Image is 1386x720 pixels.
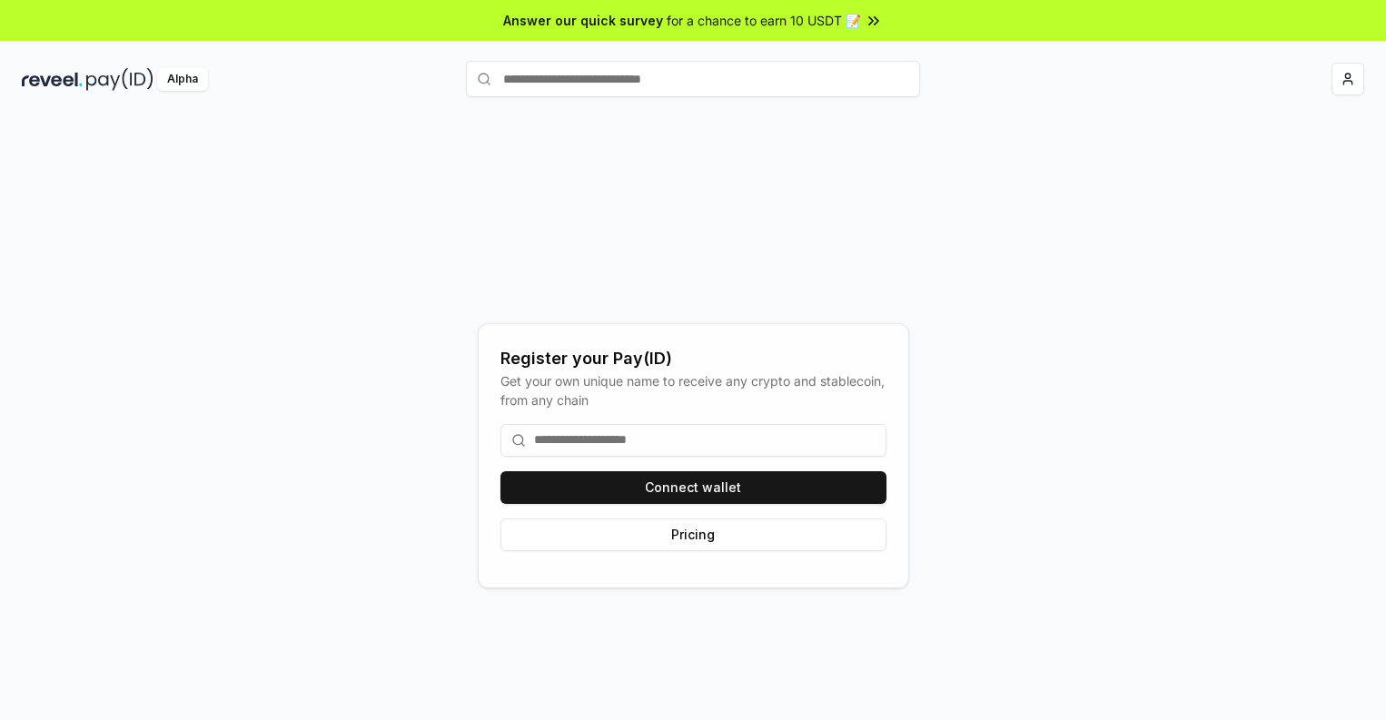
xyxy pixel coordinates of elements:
button: Pricing [500,518,886,551]
div: Get your own unique name to receive any crypto and stablecoin, from any chain [500,371,886,409]
img: reveel_dark [22,68,83,91]
img: pay_id [86,68,153,91]
button: Connect wallet [500,471,886,504]
div: Register your Pay(ID) [500,346,886,371]
span: for a chance to earn 10 USDT 📝 [667,11,861,30]
span: Answer our quick survey [503,11,663,30]
div: Alpha [157,68,208,91]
